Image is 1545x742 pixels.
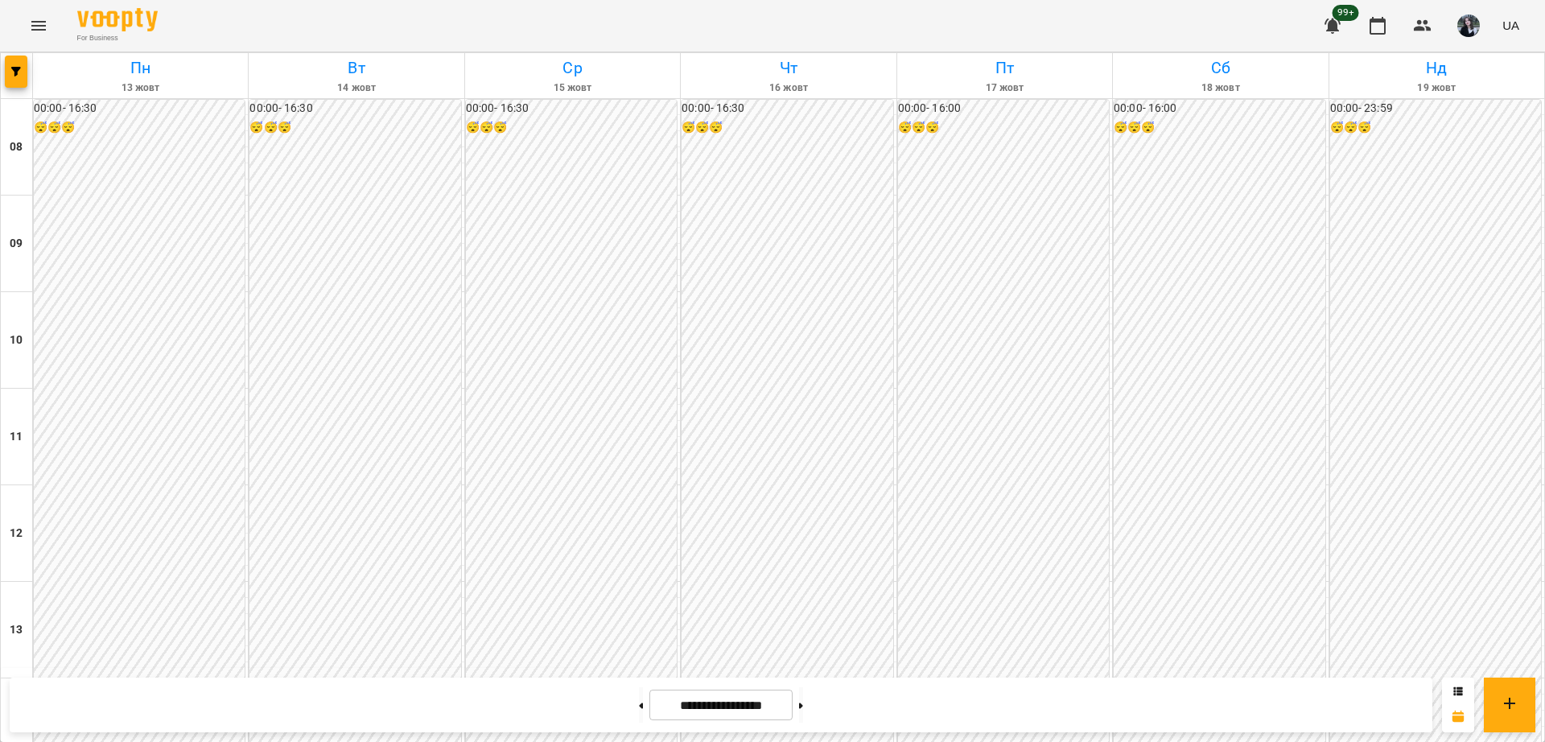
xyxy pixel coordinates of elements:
h6: Пн [35,56,245,80]
h6: 😴😴😴 [34,119,245,137]
h6: 😴😴😴 [898,119,1109,137]
h6: Ср [468,56,678,80]
h6: 11 [10,428,23,446]
h6: 18 жовт [1115,80,1325,96]
h6: 😴😴😴 [1330,119,1541,137]
h6: Вт [251,56,461,80]
h6: 00:00 - 16:30 [249,100,460,117]
h6: 14 жовт [251,80,461,96]
h6: 00:00 - 23:59 [1330,100,1541,117]
h6: 10 [10,332,23,349]
h6: 00:00 - 16:00 [898,100,1109,117]
h6: 😴😴😴 [466,119,677,137]
h6: 00:00 - 16:00 [1114,100,1325,117]
h6: 12 [10,525,23,542]
h6: Нд [1332,56,1542,80]
h6: 19 жовт [1332,80,1542,96]
h6: 00:00 - 16:30 [34,100,245,117]
h6: 15 жовт [468,80,678,96]
h6: 16 жовт [683,80,893,96]
span: 99+ [1333,5,1359,21]
button: UA [1496,10,1526,40]
img: Voopty Logo [77,8,158,31]
img: 91885ff653e4a9d6131c60c331ff4ae6.jpeg [1457,14,1480,37]
h6: 08 [10,138,23,156]
h6: 00:00 - 16:30 [466,100,677,117]
h6: 17 жовт [900,80,1110,96]
span: UA [1502,17,1519,34]
span: For Business [77,33,158,43]
h6: 😴😴😴 [682,119,892,137]
h6: 13 [10,621,23,639]
button: Menu [19,6,58,45]
h6: 00:00 - 16:30 [682,100,892,117]
h6: Пт [900,56,1110,80]
h6: 😴😴😴 [1114,119,1325,137]
h6: 09 [10,235,23,253]
h6: Сб [1115,56,1325,80]
h6: Чт [683,56,893,80]
h6: 13 жовт [35,80,245,96]
h6: 😴😴😴 [249,119,460,137]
